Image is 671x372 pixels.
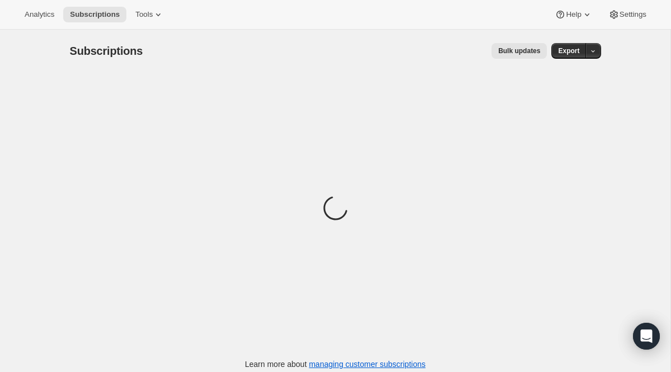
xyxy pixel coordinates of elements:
button: Subscriptions [63,7,126,22]
span: Export [558,46,579,55]
span: Bulk updates [498,46,540,55]
button: Analytics [18,7,61,22]
span: Analytics [25,10,54,19]
button: Settings [602,7,653,22]
span: Tools [135,10,153,19]
div: Open Intercom Messenger [633,323,660,350]
button: Bulk updates [492,43,547,59]
p: Learn more about [245,359,426,370]
button: Export [551,43,586,59]
button: Help [548,7,599,22]
span: Subscriptions [70,45,143,57]
span: Help [566,10,581,19]
span: Settings [620,10,646,19]
a: managing customer subscriptions [309,360,426,369]
span: Subscriptions [70,10,120,19]
button: Tools [129,7,171,22]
